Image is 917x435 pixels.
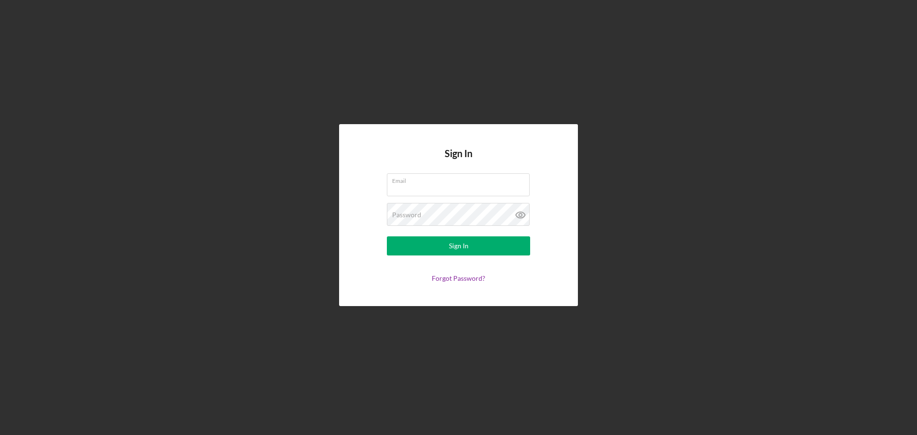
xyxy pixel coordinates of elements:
[392,174,530,184] label: Email
[445,148,472,173] h4: Sign In
[449,236,469,255] div: Sign In
[392,211,421,219] label: Password
[432,274,485,282] a: Forgot Password?
[387,236,530,255] button: Sign In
